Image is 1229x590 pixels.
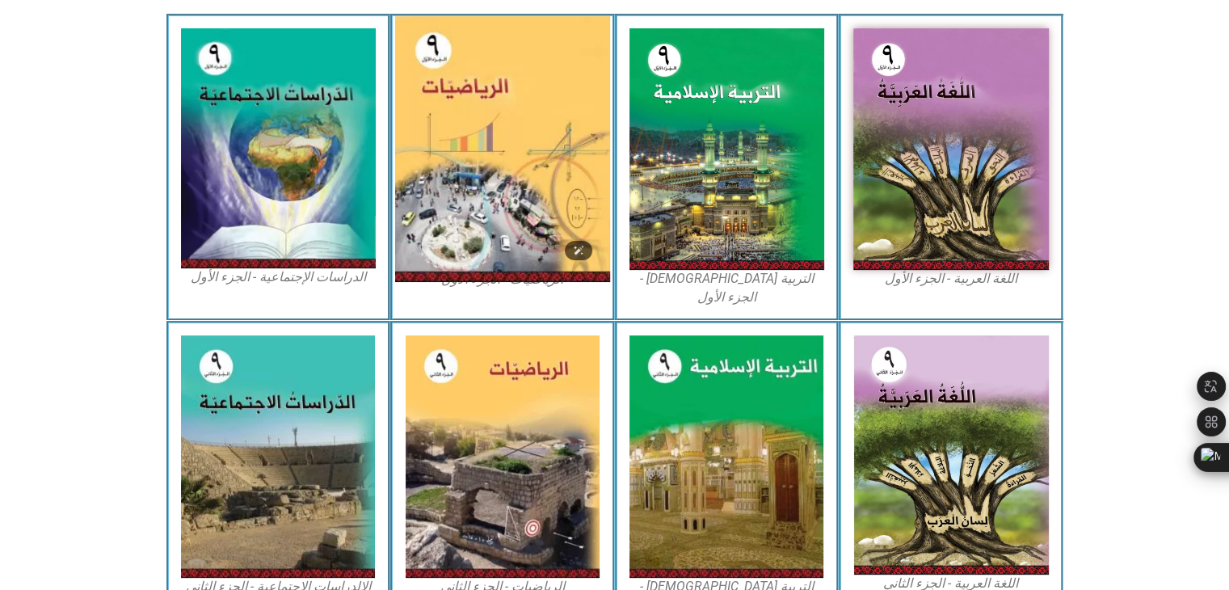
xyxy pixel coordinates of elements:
figcaption: اللغة العربية - الجزء الأول​ [853,270,1049,288]
figcaption: الدراسات الإجتماعية - الجزء الأول​ [181,268,377,286]
figcaption: التربية [DEMOGRAPHIC_DATA] - الجزء الأول [629,270,825,306]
